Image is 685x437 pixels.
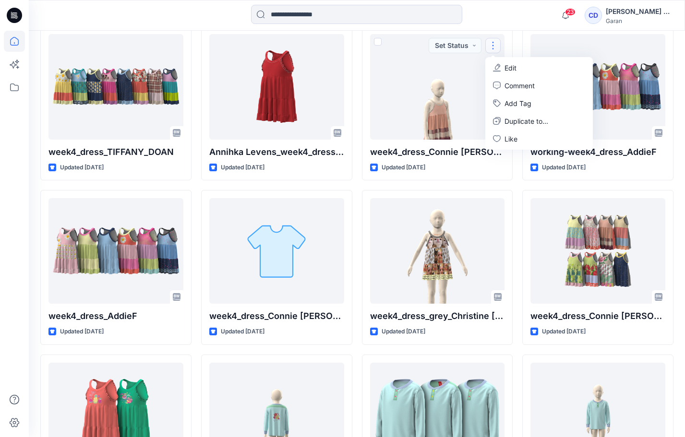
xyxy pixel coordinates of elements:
[382,327,425,337] p: Updated [DATE]
[505,134,517,144] p: Like
[370,309,505,323] p: week4_dress_grey_Christine [PERSON_NAME]
[606,17,673,24] div: Garan
[530,198,665,304] a: week4_dress_Connie De La Cruz
[48,34,183,140] a: week4_dress_TIFFANY_DOAN
[48,198,183,304] a: week4_dress_AddieF
[370,198,505,304] a: week4_dress_grey_Christine Chang
[487,94,591,112] button: Add Tag
[209,198,344,304] a: week4_dress_Connie De La Cruz
[221,163,264,173] p: Updated [DATE]
[505,63,517,73] p: Edit
[370,145,505,159] p: week4_dress_Connie [PERSON_NAME]
[370,34,505,140] a: week4_dress_Connie De La Cruz
[565,8,576,16] span: 23
[606,6,673,17] div: [PERSON_NAME] De La [PERSON_NAME]
[48,309,183,323] p: week4_dress_AddieF
[505,116,548,126] p: Duplicate to...
[209,34,344,140] a: Annihka Levens_week4_dress_8 colorways
[48,145,183,159] p: week4_dress_TIFFANY_DOAN
[60,327,104,337] p: Updated [DATE]
[60,163,104,173] p: Updated [DATE]
[530,309,665,323] p: week4_dress_Connie [PERSON_NAME]
[382,163,425,173] p: Updated [DATE]
[505,81,535,91] p: Comment
[530,145,665,159] p: working-week4_dress_AddieF
[209,309,344,323] p: week4_dress_Connie [PERSON_NAME]
[209,145,344,159] p: Annihka Levens_week4_dress_8 colorways
[542,163,586,173] p: Updated [DATE]
[542,327,586,337] p: Updated [DATE]
[487,59,591,77] a: Edit
[530,34,665,140] a: working-week4_dress_AddieF
[221,327,264,337] p: Updated [DATE]
[585,7,602,24] div: CD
